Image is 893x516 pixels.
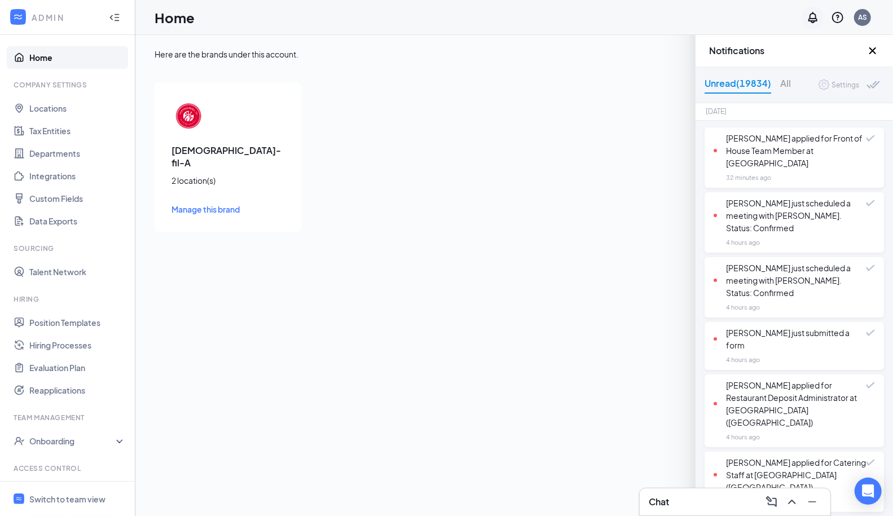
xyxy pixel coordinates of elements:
h1: Home [155,8,195,27]
svg: ChevronUp [785,495,799,509]
div: Sourcing [14,244,124,253]
div: Access control [14,464,124,473]
a: Evaluation Plan [29,356,126,379]
a: Talent Network [29,261,126,283]
button: ComposeMessage [763,493,781,511]
div: 4 hours ago [726,237,760,248]
div: Company Settings [14,80,124,90]
a: Locations [29,97,126,120]
svg: QuestionInfo [831,11,844,24]
a: Position Templates [29,311,126,334]
a: Data Exports [29,210,126,232]
div: [PERSON_NAME] just scheduled a meeting with [PERSON_NAME]. Status: Confirmed [714,262,866,299]
a: Reapplications [29,379,126,402]
div: Onboarding [29,435,116,447]
a: Manage this brand [171,203,284,215]
svg: Minimize [806,495,819,509]
div: AS [858,12,867,22]
div: 2 location(s) [171,175,284,186]
div: Settings [832,80,859,91]
div: 32 minutes ago [726,172,771,183]
div: 4 hours ago [726,302,760,313]
svg: ComposeMessage [765,495,778,509]
button: Close [866,44,879,58]
h3: [DEMOGRAPHIC_DATA]-fil-A [171,144,284,169]
svg: WorkstreamLogo [12,11,24,23]
h3: Chat [649,496,669,508]
button: Minimize [803,493,821,511]
svg: UserCheck [14,435,25,447]
div: Switch to team view [29,493,105,505]
div: All [780,76,791,94]
div: Team Management [14,413,124,422]
img: Chick-fil-A logo [171,99,205,133]
div: ADMIN [32,12,99,23]
div: [PERSON_NAME] just submitted a form [714,327,866,351]
a: Departments [29,142,126,165]
div: [PERSON_NAME] applied for Catering Staff at [GEOGRAPHIC_DATA] ([GEOGRAPHIC_DATA]) [714,456,866,493]
h3: Notifications [709,45,866,57]
button: ChevronUp [783,493,801,511]
a: Integrations [29,165,126,187]
div: [PERSON_NAME] applied for Restaurant Deposit Administrator at [GEOGRAPHIC_DATA] ([GEOGRAPHIC_DATA]) [714,379,866,429]
a: Custom Fields [29,187,126,210]
div: Here are the brands under this account. [155,48,874,60]
div: Unread (19834) [705,76,771,94]
div: 4 hours ago [726,354,760,365]
div: [PERSON_NAME] just scheduled a meeting with [PERSON_NAME]. Status: Confirmed [714,197,866,234]
svg: Cross [866,44,879,58]
svg: Collapse [109,12,120,23]
div: [DATE] [706,106,727,117]
a: Hiring Processes [29,334,126,356]
svg: WorkstreamLogo [15,495,23,502]
div: Open Intercom Messenger [855,478,882,505]
div: [PERSON_NAME] applied for Front of House Team Member at [GEOGRAPHIC_DATA] [714,132,866,169]
a: Home [29,46,126,69]
span: Manage this brand [171,204,240,214]
div: 4 hours ago [726,431,760,443]
svg: Notifications [806,11,820,24]
div: Hiring [14,294,124,304]
a: Tax Entities [29,120,126,142]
